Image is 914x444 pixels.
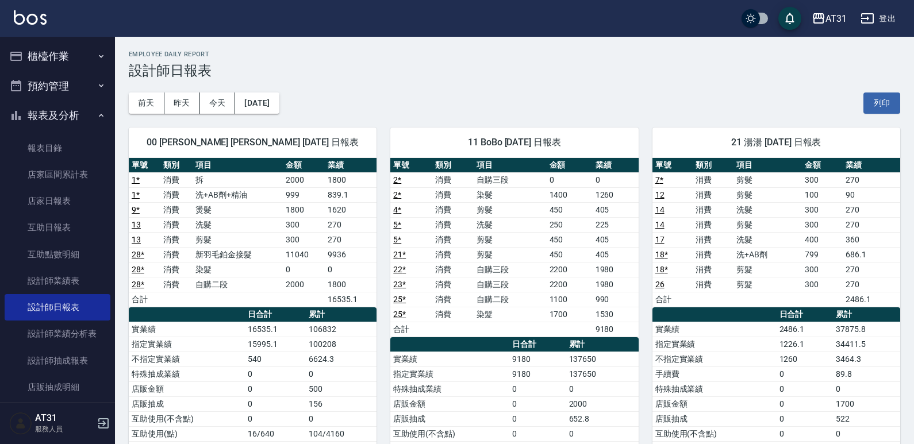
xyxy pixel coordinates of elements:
td: 450 [547,232,593,247]
span: 21 湯湯 [DATE] 日報表 [666,137,886,148]
span: 11 BoBo [DATE] 日報表 [404,137,624,148]
th: 類別 [693,158,733,173]
td: 消費 [160,202,192,217]
td: 1800 [283,202,325,217]
button: 櫃檯作業 [5,41,110,71]
td: 手續費 [652,366,777,381]
a: 設計師日報表 [5,294,110,321]
td: 137650 [566,352,639,366]
td: 16535.1 [245,322,306,337]
td: 300 [802,277,843,292]
td: 自購二段 [193,277,283,292]
td: 270 [843,277,900,292]
td: 自購二段 [474,292,546,307]
td: 剪髮 [733,262,802,277]
td: 839.1 [325,187,377,202]
th: 類別 [160,158,192,173]
th: 金額 [283,158,325,173]
h5: AT31 [35,412,94,424]
td: 剪髮 [733,172,802,187]
span: 00 [PERSON_NAME] [PERSON_NAME] [DATE] 日報表 [143,137,363,148]
h3: 設計師日報表 [129,63,900,79]
td: 消費 [693,277,733,292]
td: 9180 [593,322,639,337]
td: 0 [593,172,639,187]
td: 0 [547,172,593,187]
th: 日合計 [777,307,834,322]
td: 消費 [693,232,733,247]
th: 累計 [566,337,639,352]
th: 業績 [325,158,377,173]
td: 洗髮 [193,217,283,232]
td: 互助使用(不含點) [129,411,245,426]
td: 消費 [432,232,474,247]
a: 12 [655,190,665,199]
td: 360 [843,232,900,247]
a: 互助點數明細 [5,241,110,268]
td: 225 [593,217,639,232]
td: 消費 [432,187,474,202]
td: 2200 [547,277,593,292]
td: 405 [593,232,639,247]
td: 9180 [509,366,566,381]
td: 0 [245,396,306,411]
td: 消費 [432,202,474,217]
td: 300 [802,202,843,217]
td: 消費 [160,262,192,277]
td: 消費 [693,247,733,262]
td: 消費 [432,277,474,292]
td: 100208 [306,337,377,352]
td: 37875.8 [833,322,900,337]
td: 0 [777,396,834,411]
a: 設計師抽成報表 [5,348,110,374]
td: 不指定實業績 [129,352,245,366]
td: 剪髮 [474,232,546,247]
p: 服務人員 [35,424,94,434]
td: 消費 [693,172,733,187]
a: 26 [655,280,665,289]
td: 16/640 [245,426,306,441]
td: 9936 [325,247,377,262]
td: 消費 [432,307,474,322]
td: 0 [566,426,639,441]
td: 合計 [652,292,693,307]
th: 累計 [833,307,900,322]
td: 店販金額 [390,396,509,411]
th: 業績 [843,158,900,173]
td: 90 [843,187,900,202]
td: 0 [509,411,566,426]
button: AT31 [807,7,851,30]
td: 洗+AB劑 [733,247,802,262]
td: 不指定實業績 [652,352,777,366]
td: 染髮 [474,307,546,322]
td: 1800 [325,277,377,292]
th: 單號 [129,158,160,173]
td: 消費 [693,202,733,217]
td: 0 [509,396,566,411]
td: 522 [833,411,900,426]
td: 特殊抽成業績 [390,381,509,396]
h2: Employee Daily Report [129,51,900,58]
th: 累計 [306,307,377,322]
a: 設計師業績分析表 [5,321,110,347]
td: 消費 [160,187,192,202]
td: 指定實業績 [390,366,509,381]
td: 6624.3 [306,352,377,366]
td: 0 [777,411,834,426]
td: 799 [802,247,843,262]
td: 0 [306,411,377,426]
td: 店販金額 [652,396,777,411]
button: 昨天 [164,92,200,114]
td: 1700 [547,307,593,322]
td: 燙髮 [193,202,283,217]
table: a dense table [129,158,377,307]
td: 剪髮 [733,217,802,232]
td: 消費 [432,262,474,277]
td: 686.1 [843,247,900,262]
td: 300 [802,217,843,232]
td: 1260 [593,187,639,202]
td: 2000 [283,172,325,187]
td: 洗+AB劑+精油 [193,187,283,202]
td: 消費 [693,262,733,277]
td: 270 [843,202,900,217]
